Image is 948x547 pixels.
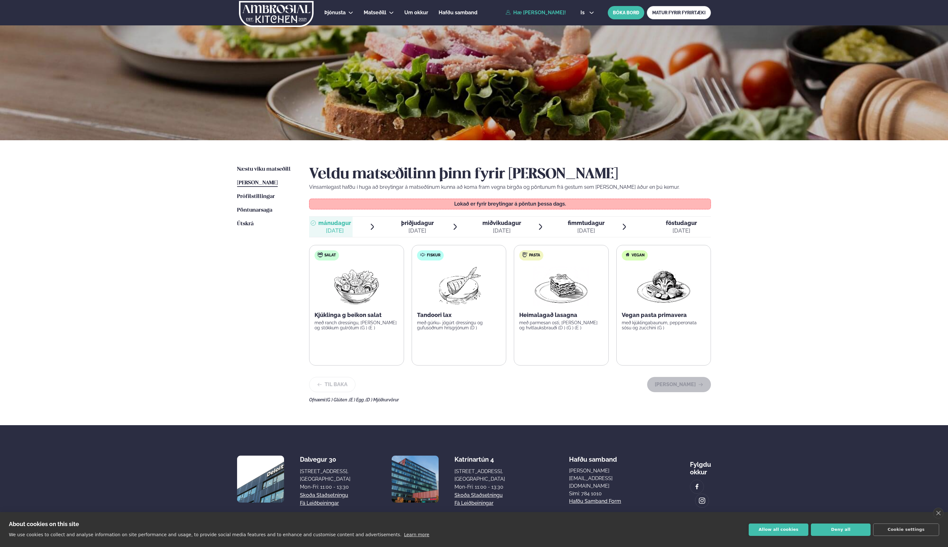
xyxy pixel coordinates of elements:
[693,483,700,491] img: image alt
[608,6,644,19] button: BÓKA BORÐ
[300,483,350,491] div: Mon-Fri: 11:00 - 13:30
[568,220,605,226] span: fimmtudagur
[237,221,254,227] span: Útskrá
[300,468,350,483] div: [STREET_ADDRESS], [GEOGRAPHIC_DATA]
[237,194,275,199] span: Prófílstillingar
[519,320,603,330] p: með parmesan osti, [PERSON_NAME] og hvítlauksbrauði (D ) (G ) (E )
[300,499,339,507] a: Fá leiðbeiningar
[690,456,711,476] div: Fylgdu okkur
[309,166,711,183] h2: Veldu matseðilinn þinn fyrir [PERSON_NAME]
[324,10,346,16] span: Þjónusta
[699,497,706,504] img: image alt
[569,451,617,463] span: Hafðu samband
[316,201,705,207] p: Lokað er fyrir breytingar á pöntun þessa dags.
[482,227,521,234] div: [DATE]
[237,220,254,228] a: Útskrá
[622,320,706,330] p: með kjúklingabaunum, pepperonata sósu og zucchini (G )
[569,498,621,505] a: Hafðu samband form
[666,227,697,234] div: [DATE]
[632,253,645,258] span: Vegan
[690,480,704,493] a: image alt
[237,208,272,213] span: Pöntunarsaga
[569,467,626,490] a: [PERSON_NAME][EMAIL_ADDRESS][DOMAIN_NAME]
[324,9,346,16] a: Þjónusta
[575,10,599,15] button: is
[454,456,505,463] div: Katrínartún 4
[506,10,566,16] a: Hæ [PERSON_NAME]!
[404,10,428,16] span: Um okkur
[238,1,314,27] img: logo
[454,468,505,483] div: [STREET_ADDRESS], [GEOGRAPHIC_DATA]
[237,179,278,187] a: [PERSON_NAME]
[364,10,386,16] span: Matseðill
[318,220,351,226] span: mánudagur
[569,490,626,498] p: Sími: 784 1010
[522,252,527,257] img: pasta.svg
[401,220,434,226] span: þriðjudagur
[309,183,711,191] p: Vinsamlegast hafðu í huga að breytingar á matseðlinum kunna að koma fram vegna birgða og pöntunum...
[309,377,355,392] button: Til baka
[366,397,399,402] span: (D ) Mjólkurvörur
[237,456,284,503] img: image alt
[404,532,429,537] a: Learn more
[454,491,503,499] a: Skoða staðsetningu
[318,252,323,257] img: salad.svg
[392,456,439,503] img: image alt
[326,397,349,402] span: (G ) Glúten ,
[454,499,494,507] a: Fá leiðbeiningar
[309,397,711,402] div: Ofnæmi:
[519,311,603,319] p: Heimalagað lasagna
[873,524,939,536] button: Cookie settings
[300,491,348,499] a: Skoða staðsetningu
[568,227,605,234] div: [DATE]
[439,10,477,16] span: Hafðu samband
[811,524,871,536] button: Deny all
[9,532,401,537] p: We use cookies to collect and analyse information on site performance and usage, to provide socia...
[237,207,272,214] a: Pöntunarsaga
[404,9,428,16] a: Um okkur
[529,253,540,258] span: Pasta
[420,252,425,257] img: fish.svg
[666,220,697,226] span: föstudagur
[237,193,275,201] a: Prófílstillingar
[580,10,587,15] span: is
[427,253,441,258] span: Fiskur
[439,9,477,16] a: Hafðu samband
[237,167,291,172] span: Næstu viku matseðill
[647,377,711,392] button: [PERSON_NAME]
[695,494,709,507] a: image alt
[625,252,630,257] img: Vegan.svg
[364,9,386,16] a: Matseðill
[300,456,350,463] div: Dalvegur 30
[237,166,291,173] a: Næstu viku matseðill
[318,227,351,234] div: [DATE]
[749,524,808,536] button: Allow all cookies
[9,521,79,527] strong: About cookies on this site
[328,266,385,306] img: Salad.png
[482,220,521,226] span: miðvikudagur
[349,397,366,402] span: (E ) Egg ,
[401,227,434,234] div: [DATE]
[237,180,278,186] span: [PERSON_NAME]
[533,266,589,306] img: Lasagna.png
[315,311,399,319] p: Kjúklinga g beikon salat
[636,266,692,306] img: Vegan.png
[417,320,501,330] p: með gúrku- jógúrt dressingu og gufusoðnum hrísgrjónum (D )
[324,253,336,258] span: Salat
[454,483,505,491] div: Mon-Fri: 11:00 - 13:30
[431,266,487,306] img: Fish.png
[622,311,706,319] p: Vegan pasta primavera
[315,320,399,330] p: með ranch dressingu, [PERSON_NAME] og stökkum gulrótum (G ) (E )
[647,6,711,19] a: MATUR FYRIR FYRIRTÆKI
[933,508,944,518] a: close
[417,311,501,319] p: Tandoori lax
